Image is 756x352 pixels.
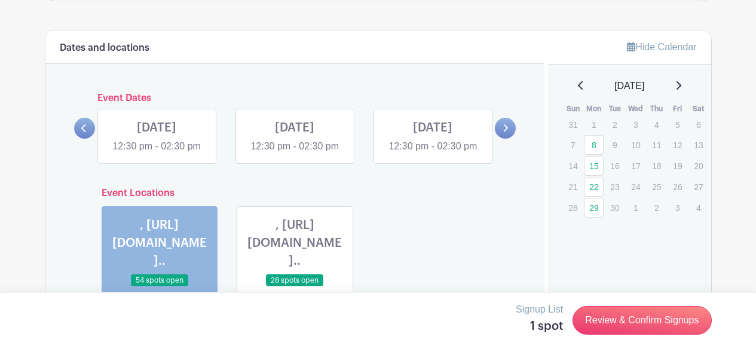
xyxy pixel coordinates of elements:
[516,319,563,333] h5: 1 spot
[668,198,687,217] p: 3
[668,157,687,175] p: 19
[584,135,604,155] a: 8
[604,103,625,115] th: Tue
[646,103,667,115] th: Thu
[614,79,644,93] span: [DATE]
[605,177,625,196] p: 23
[584,115,604,134] p: 1
[605,136,625,154] p: 9
[647,198,666,217] p: 2
[562,103,583,115] th: Sun
[626,198,645,217] p: 1
[668,177,687,196] p: 26
[688,136,708,154] p: 13
[688,103,709,115] th: Sat
[647,157,666,175] p: 18
[605,157,625,175] p: 16
[563,198,583,217] p: 28
[563,177,583,196] p: 21
[626,177,645,196] p: 24
[688,198,708,217] p: 4
[647,115,666,134] p: 4
[92,188,498,199] h6: Event Locations
[627,42,696,52] a: Hide Calendar
[516,302,563,317] p: Signup List
[668,136,687,154] p: 12
[668,115,687,134] p: 5
[563,115,583,134] p: 31
[626,136,645,154] p: 10
[647,177,666,196] p: 25
[688,115,708,134] p: 6
[584,198,604,218] a: 29
[583,103,604,115] th: Mon
[563,157,583,175] p: 14
[688,177,708,196] p: 27
[95,93,495,104] h6: Event Dates
[625,103,646,115] th: Wed
[605,198,625,217] p: 30
[667,103,688,115] th: Fri
[573,306,711,335] a: Review & Confirm Signups
[647,136,666,154] p: 11
[584,156,604,176] a: 15
[626,157,645,175] p: 17
[60,42,149,54] h6: Dates and locations
[584,177,604,197] a: 22
[605,115,625,134] p: 2
[688,157,708,175] p: 20
[563,136,583,154] p: 7
[626,115,645,134] p: 3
